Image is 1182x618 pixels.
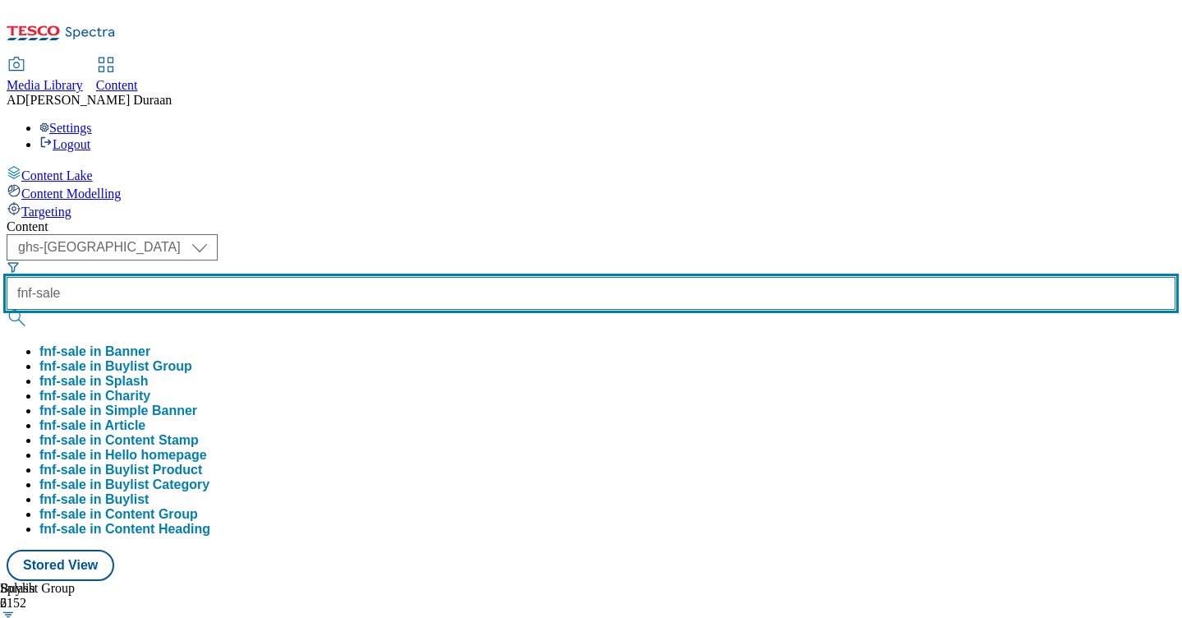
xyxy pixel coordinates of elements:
button: fnf-sale in Charity [39,389,150,404]
span: Content Modelling [21,187,121,201]
button: fnf-sale in Content Heading [39,522,210,537]
div: fnf-sale in [39,359,192,374]
div: fnf-sale in [39,507,198,522]
button: fnf-sale in Content Stamp [39,433,199,448]
div: fnf-sale in [39,448,207,463]
button: fnf-sale in Simple Banner [39,404,197,418]
span: Buylist Group [105,359,192,373]
button: Stored View [7,550,114,581]
button: fnf-sale in Buylist [39,492,149,507]
a: Logout [39,137,90,151]
button: fnf-sale in Buylist Group [39,359,192,374]
button: fnf-sale in Splash [39,374,148,389]
span: Content Lake [21,168,93,182]
span: Targeting [21,205,71,219]
a: Targeting [7,201,1175,219]
a: Content Modelling [7,183,1175,201]
span: Hello homepage [105,448,207,462]
div: Content [7,219,1175,234]
span: Content Stamp [105,433,199,447]
div: fnf-sale in [39,433,199,448]
span: AD [7,93,25,107]
button: fnf-sale in Article [39,418,145,433]
span: Content Group [105,507,198,521]
svg: Search Filters [7,261,20,274]
a: Media Library [7,58,83,93]
input: Search [7,277,1175,310]
a: Settings [39,121,92,135]
span: Media Library [7,78,83,92]
button: fnf-sale in Banner [39,344,150,359]
a: Content Lake [7,165,1175,183]
button: fnf-sale in Hello homepage [39,448,207,463]
button: fnf-sale in Content Group [39,507,198,522]
a: Content [96,58,138,93]
span: [PERSON_NAME] Duraan [25,93,172,107]
button: fnf-sale in Buylist Category [39,477,209,492]
button: fnf-sale in Buylist Product [39,463,202,477]
span: Content [96,78,138,92]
